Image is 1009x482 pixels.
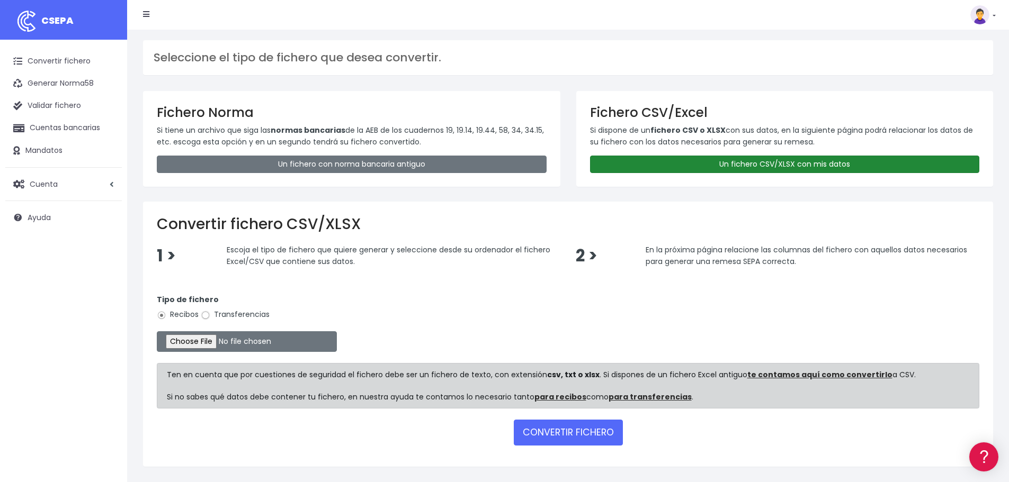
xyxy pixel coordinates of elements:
img: logo [13,8,40,34]
a: Un fichero con norma bancaria antiguo [157,156,547,173]
div: Información general [11,74,201,84]
div: Facturación [11,210,201,220]
a: Cuenta [5,173,122,195]
a: Generar Norma58 [5,72,122,95]
a: Un fichero CSV/XLSX con mis datos [590,156,980,173]
strong: csv, txt o xlsx [547,369,600,380]
label: Transferencias [201,309,270,320]
p: Si tiene un archivo que siga las de la AEB de los cuadernos 19, 19.14, 19.44, 58, 34, 34.15, etc.... [157,124,547,148]
a: Cuentas bancarias [5,117,122,139]
a: POWERED BY ENCHANT [146,305,204,315]
h3: Seleccione el tipo de fichero que desea convertir. [154,51,983,65]
a: Perfiles de empresas [11,183,201,199]
span: 2 > [576,244,597,267]
a: Formatos [11,134,201,150]
a: General [11,227,201,243]
label: Recibos [157,309,199,320]
a: Mandatos [5,140,122,162]
span: CSEPA [41,14,74,27]
a: Videotutoriales [11,167,201,183]
a: API [11,270,201,287]
strong: normas bancarias [271,125,345,135]
a: te contamos aquí como convertirlo [747,369,892,380]
a: Problemas habituales [11,150,201,167]
p: Si dispone de un con sus datos, en la siguiente página podrá relacionar los datos de su fichero c... [590,124,980,148]
a: para transferencias [609,392,692,402]
img: profile [970,5,989,24]
h3: Fichero Norma [157,105,547,120]
span: Ayuda [28,212,51,223]
a: para recibos [534,392,586,402]
strong: Tipo de fichero [157,294,219,305]
span: 1 > [157,244,176,267]
div: Ten en cuenta que por cuestiones de seguridad el fichero debe ser un fichero de texto, con extens... [157,363,979,408]
span: En la próxima página relacione las columnas del fichero con aquellos datos necesarios para genera... [646,244,967,267]
a: Información general [11,90,201,106]
span: Escoja el tipo de fichero que quiere generar y seleccione desde su ordenador el fichero Excel/CSV... [227,244,550,267]
button: Contáctanos [11,283,201,302]
a: Convertir fichero [5,50,122,72]
div: Convertir ficheros [11,117,201,127]
a: Ayuda [5,206,122,229]
strong: fichero CSV o XLSX [650,125,726,135]
div: Programadores [11,254,201,264]
button: CONVERTIR FICHERO [514,420,623,445]
span: Cuenta [30,178,58,189]
a: Validar fichero [5,95,122,117]
h2: Convertir fichero CSV/XLSX [157,215,979,233]
h3: Fichero CSV/Excel [590,105,980,120]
